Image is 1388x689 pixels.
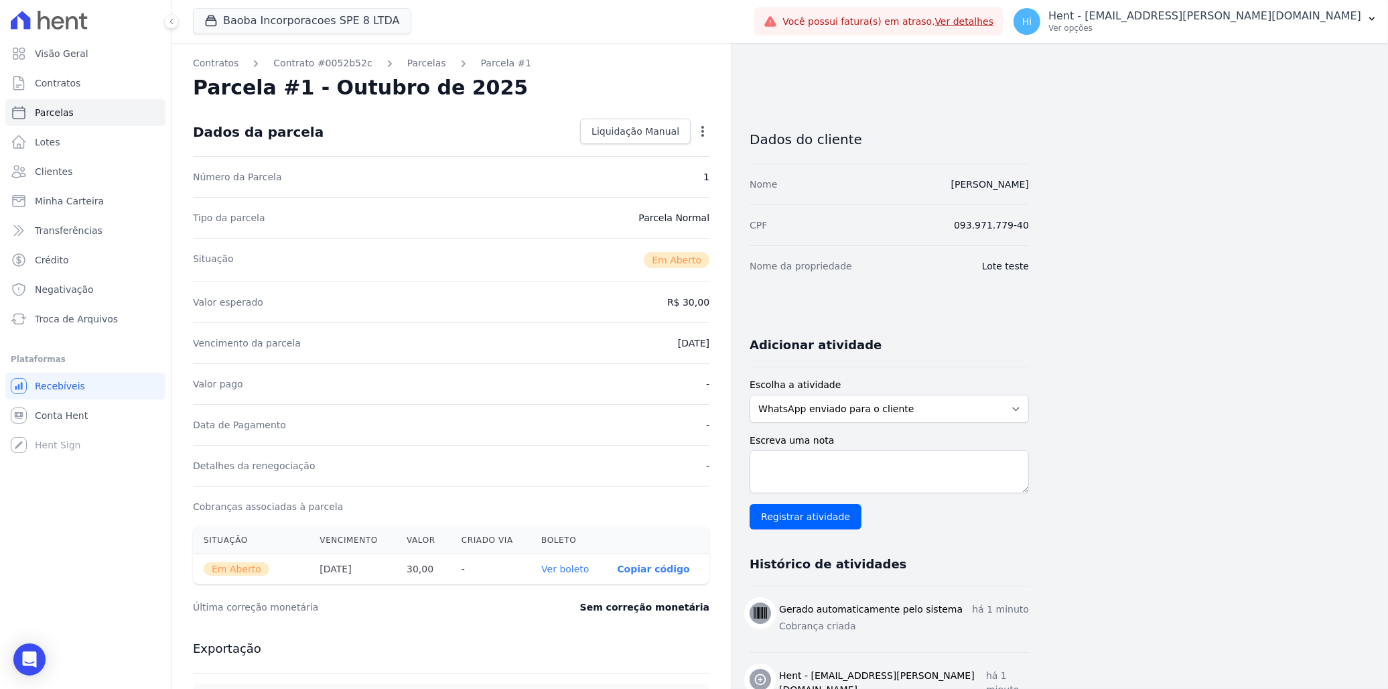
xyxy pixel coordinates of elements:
[407,56,446,70] a: Parcelas
[273,56,372,70] a: Contrato #0052b52c
[13,643,46,676] div: Open Intercom Messenger
[193,336,301,350] dt: Vencimento da parcela
[35,283,94,296] span: Negativação
[193,252,234,268] dt: Situação
[5,129,165,155] a: Lotes
[204,562,269,576] span: Em Aberto
[750,218,767,232] dt: CPF
[35,194,104,208] span: Minha Carteira
[1003,3,1388,40] button: Hi Hent - [EMAIL_ADDRESS][PERSON_NAME][DOMAIN_NAME] Ver opções
[706,418,709,432] dd: -
[531,527,606,554] th: Boleto
[580,601,709,614] dd: Sem correção monetária
[5,188,165,214] a: Minha Carteira
[309,527,396,554] th: Vencimento
[592,125,679,138] span: Liquidação Manual
[193,418,286,432] dt: Data de Pagamento
[617,564,689,574] button: Copiar código
[5,247,165,273] a: Crédito
[5,40,165,67] a: Visão Geral
[638,211,709,225] dd: Parcela Normal
[750,259,852,273] dt: Nome da propriedade
[935,16,994,27] a: Ver detalhes
[954,218,1029,232] dd: 093.971.779-40
[193,170,282,184] dt: Número da Parcela
[750,178,777,191] dt: Nome
[193,641,709,657] h3: Exportação
[750,131,1029,147] h3: Dados do cliente
[35,135,60,149] span: Lotes
[396,554,451,584] th: 30,00
[580,119,691,144] a: Liquidação Manual
[1022,17,1032,26] span: Hi
[193,124,324,140] div: Dados da parcela
[782,15,993,29] span: Você possui fatura(s) em atraso.
[972,603,1029,617] p: há 1 minuto
[35,409,88,422] span: Conta Hent
[703,170,709,184] dd: 1
[35,379,85,393] span: Recebíveis
[5,217,165,244] a: Transferências
[706,377,709,391] dd: -
[193,56,238,70] a: Contratos
[5,306,165,332] a: Troca de Arquivos
[193,296,263,309] dt: Valor esperado
[5,158,165,185] a: Clientes
[951,179,1029,190] a: [PERSON_NAME]
[309,554,396,584] th: [DATE]
[193,459,316,473] dt: Detalhes da renegociação
[35,312,118,326] span: Troca de Arquivos
[1048,9,1361,23] p: Hent - [EMAIL_ADDRESS][PERSON_NAME][DOMAIN_NAME]
[451,554,531,584] th: -
[5,373,165,399] a: Recebíveis
[481,56,532,70] a: Parcela #1
[541,564,589,574] a: Ver boleto
[750,504,861,529] input: Registrar atividade
[193,500,343,513] dt: Cobranças associadas à parcela
[35,253,69,267] span: Crédito
[193,56,709,70] nav: Breadcrumb
[193,8,411,34] button: Baoba Incorporacoes SPE 8 LTDA
[193,76,528,100] h2: Parcela #1 - Outubro de 2025
[193,601,498,614] dt: Última correção monetária
[667,296,709,309] dd: R$ 30,00
[750,556,906,572] h3: Histórico de atividades
[193,377,243,391] dt: Valor pago
[35,47,88,60] span: Visão Geral
[5,99,165,126] a: Parcelas
[706,459,709,473] dd: -
[451,527,531,554] th: Criado via
[35,224,102,237] span: Transferências
[750,378,1029,392] label: Escolha a atividade
[5,70,165,97] a: Contratos
[193,527,309,554] th: Situação
[750,434,1029,448] label: Escreva uma nota
[5,276,165,303] a: Negativação
[35,76,80,90] span: Contratos
[982,259,1029,273] dd: Lote teste
[35,106,74,119] span: Parcelas
[5,402,165,429] a: Conta Hent
[193,211,265,225] dt: Tipo da parcela
[396,527,451,554] th: Valor
[750,337,882,353] h3: Adicionar atividade
[779,619,1029,633] p: Cobrança criada
[779,603,963,617] h3: Gerado automaticamente pelo sistema
[678,336,709,350] dd: [DATE]
[11,351,160,367] div: Plataformas
[1048,23,1361,34] p: Ver opções
[35,165,72,178] span: Clientes
[644,252,709,268] span: Em Aberto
